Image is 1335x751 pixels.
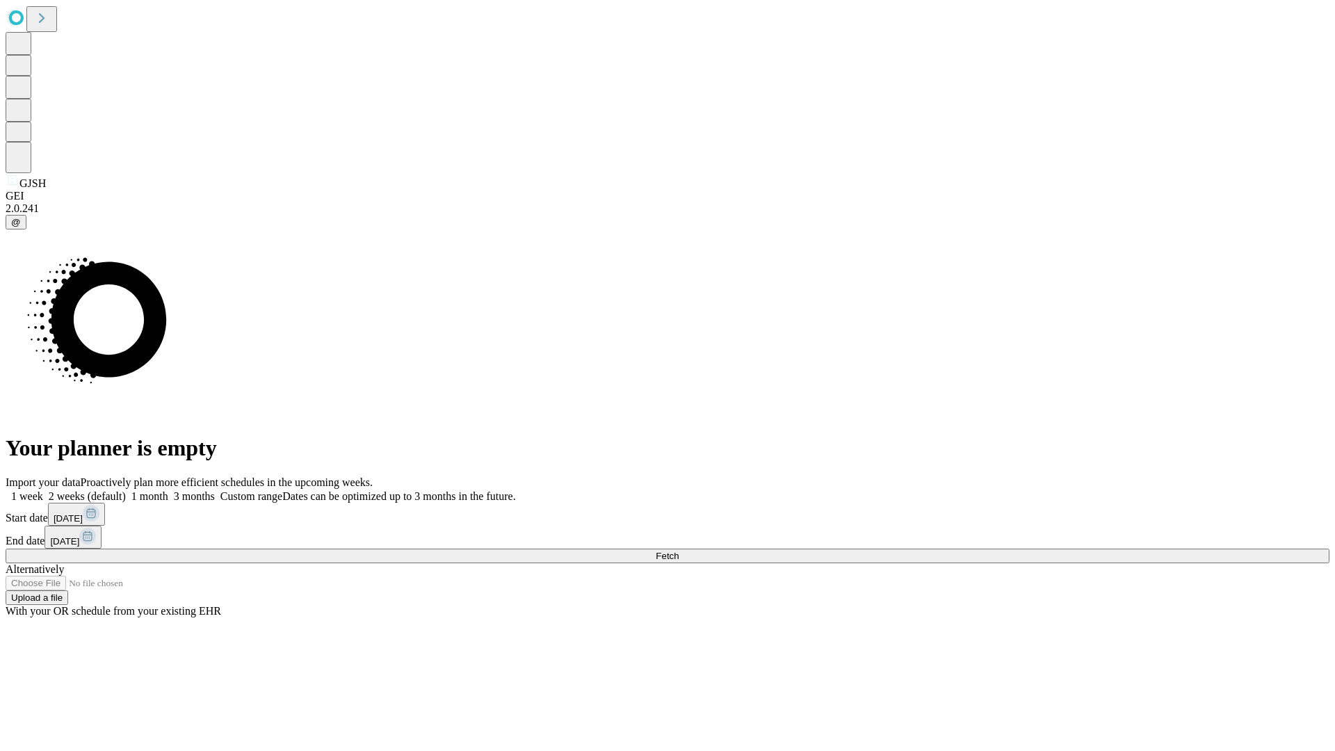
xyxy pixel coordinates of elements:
button: Upload a file [6,590,68,605]
span: With your OR schedule from your existing EHR [6,605,221,617]
button: @ [6,215,26,229]
span: 1 week [11,490,43,502]
button: [DATE] [44,526,102,549]
div: 2.0.241 [6,202,1329,215]
span: @ [11,217,21,227]
span: Dates can be optimized up to 3 months in the future. [282,490,515,502]
span: [DATE] [54,513,83,524]
span: Import your data [6,476,81,488]
span: Fetch [656,551,679,561]
span: [DATE] [50,536,79,547]
span: Alternatively [6,563,64,575]
span: 1 month [131,490,168,502]
div: GEI [6,190,1329,202]
button: Fetch [6,549,1329,563]
h1: Your planner is empty [6,435,1329,461]
span: GJSH [19,177,46,189]
span: Proactively plan more efficient schedules in the upcoming weeks. [81,476,373,488]
span: Custom range [220,490,282,502]
button: [DATE] [48,503,105,526]
span: 2 weeks (default) [49,490,126,502]
div: Start date [6,503,1329,526]
span: 3 months [174,490,215,502]
div: End date [6,526,1329,549]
